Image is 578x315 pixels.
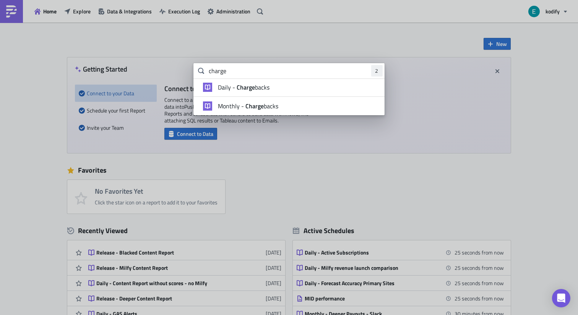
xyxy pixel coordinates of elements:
[193,63,385,78] input: Search for reports...
[235,83,255,92] strong: Charge
[552,289,570,307] div: Open Intercom Messenger
[218,102,278,110] span: Monthly - backs
[244,101,264,111] strong: Charge
[375,67,379,75] span: 2
[218,83,270,91] span: Daily - backs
